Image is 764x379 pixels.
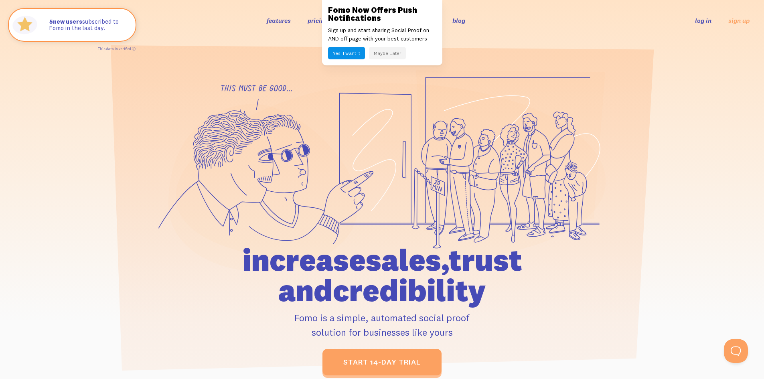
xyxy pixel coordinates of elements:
button: Yes! I want it [328,47,365,59]
a: blog [452,16,465,24]
button: Maybe Later [369,47,406,59]
a: pricing [308,16,328,24]
strong: new users [49,18,82,25]
a: start 14-day trial [322,349,442,375]
a: sign up [728,16,750,25]
p: subscribed to Fomo in the last day. [49,18,128,32]
a: features [267,16,291,24]
p: Fomo is a simple, automated social proof solution for businesses like yours [197,310,568,339]
iframe: Help Scout Beacon - Open [724,339,748,363]
a: This data is verified ⓘ [98,47,136,51]
img: Fomo [10,10,39,39]
h3: Fomo Now Offers Push Notifications [328,6,436,22]
a: log in [695,16,711,24]
h1: increase sales, trust and credibility [197,245,568,306]
p: Sign up and start sharing Social Proof on AND off page with your best customers [328,26,436,43]
span: 5 [49,18,53,25]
